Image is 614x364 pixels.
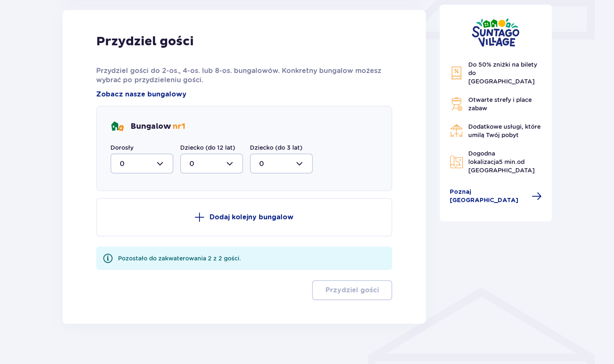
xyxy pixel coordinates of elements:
label: Dorosły [110,143,134,152]
span: Do 50% zniżki na bilety do [GEOGRAPHIC_DATA] [468,61,537,85]
span: nr 1 [173,122,185,131]
a: Zobacz nasze bungalowy [96,90,186,99]
button: Przydziel gości [312,280,392,300]
button: Dodaj kolejny bungalow [96,198,392,237]
p: Przydziel gości [96,34,194,49]
span: Dodatkowe usługi, które umilą Twój pobyt [468,123,541,138]
span: Dogodna lokalizacja od [GEOGRAPHIC_DATA] [468,150,535,174]
p: Bungalow [131,122,185,132]
img: Discount Icon [450,66,463,80]
a: Poznaj [GEOGRAPHIC_DATA] [450,188,542,205]
img: Grill Icon [450,97,463,111]
label: Dziecko (do 12 lat) [180,143,235,152]
p: Przydziel gości do 2-os., 4-os. lub 8-os. bungalowów. Konkretny bungalow możesz wybrać po przydzi... [96,66,392,85]
img: Suntago Village [472,18,520,47]
div: Pozostało do zakwaterowania 2 z 2 gości. [118,254,241,263]
img: bungalows Icon [110,120,124,133]
span: 5 min. [499,159,517,165]
img: Map Icon [450,155,463,169]
span: Otwarte strefy i place zabaw [468,96,532,112]
p: Przydziel gości [325,286,379,295]
p: Dodaj kolejny bungalow [210,213,294,222]
span: Poznaj [GEOGRAPHIC_DATA] [450,188,527,205]
label: Dziecko (do 3 lat) [250,143,302,152]
img: Restaurant Icon [450,124,463,138]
